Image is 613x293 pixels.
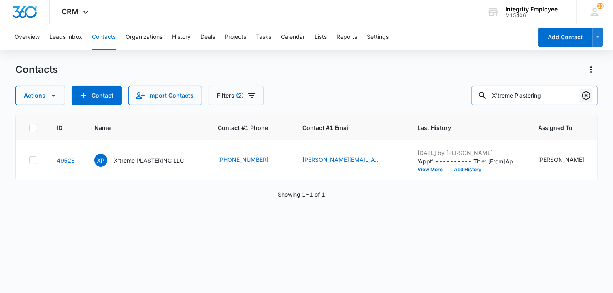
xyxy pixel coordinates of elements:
[417,157,519,166] p: 'Appt' ---------- Title: [From]Appt [To]Submitted Details: [From]9/2- Quick appointment with [PER...
[597,3,604,9] div: notifications count
[256,24,271,50] button: Tasks
[218,155,283,165] div: Contact #1 Phone - (321) 334-9595 - Select to Edit Field
[92,24,116,50] button: Contacts
[209,86,264,105] button: Filters
[538,155,585,164] div: [PERSON_NAME]
[218,155,268,164] a: [PHONE_NUMBER]
[580,89,593,102] button: Clear
[236,93,244,98] span: (2)
[128,86,202,105] button: Import Contacts
[94,154,198,167] div: Name - X'treme PLASTERING LLC - Select to Edit Field
[72,86,122,105] button: Add Contact
[200,24,215,50] button: Deals
[62,7,79,16] span: CRM
[538,123,587,132] span: Assigned To
[538,28,593,47] button: Add Contact
[417,149,519,157] p: [DATE] by [PERSON_NAME]
[172,24,191,50] button: History
[225,24,246,50] button: Projects
[336,24,357,50] button: Reports
[367,24,389,50] button: Settings
[417,123,507,132] span: Last History
[49,24,82,50] button: Leads Inbox
[15,24,40,50] button: Overview
[57,123,63,132] span: ID
[505,13,564,18] div: account id
[471,86,598,105] input: Search Contacts
[94,123,187,132] span: Name
[281,24,305,50] button: Calendar
[114,156,184,165] p: X'treme PLASTERING LLC
[15,86,65,105] button: Actions
[538,155,599,165] div: Assigned To - Dan Valentino - Select to Edit Field
[278,190,325,199] p: Showing 1-1 of 1
[57,157,75,164] a: Navigate to contact details page for X'treme PLASTERING LLC
[126,24,162,50] button: Organizations
[597,3,604,9] span: 13
[505,6,564,13] div: account name
[15,64,58,76] h1: Contacts
[417,167,448,172] button: View More
[585,63,598,76] button: Actions
[315,24,327,50] button: Lists
[218,123,283,132] span: Contact #1 Phone
[94,154,107,167] span: XP
[302,123,398,132] span: Contact #1 Email
[302,155,383,164] a: [PERSON_NAME][EMAIL_ADDRESS][DOMAIN_NAME]
[448,167,487,172] button: Add History
[302,155,398,165] div: Contact #1 Email - robert@xtremeplasteringllc.com - Select to Edit Field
